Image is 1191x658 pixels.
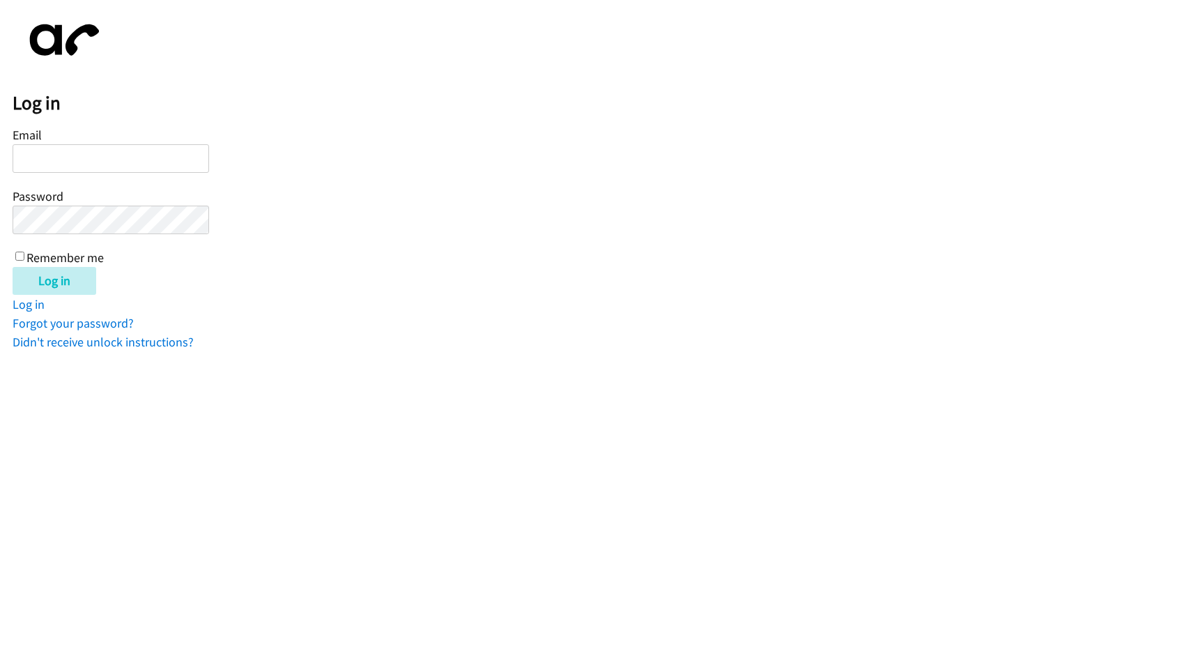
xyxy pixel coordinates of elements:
h2: Log in [13,91,1191,115]
img: aphone-8a226864a2ddd6a5e75d1ebefc011f4aa8f32683c2d82f3fb0802fe031f96514.svg [13,13,110,68]
a: Didn't receive unlock instructions? [13,334,194,350]
label: Password [13,188,63,204]
a: Forgot your password? [13,315,134,331]
a: Log in [13,296,45,312]
input: Log in [13,267,96,295]
label: Email [13,127,42,143]
label: Remember me [26,250,104,266]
